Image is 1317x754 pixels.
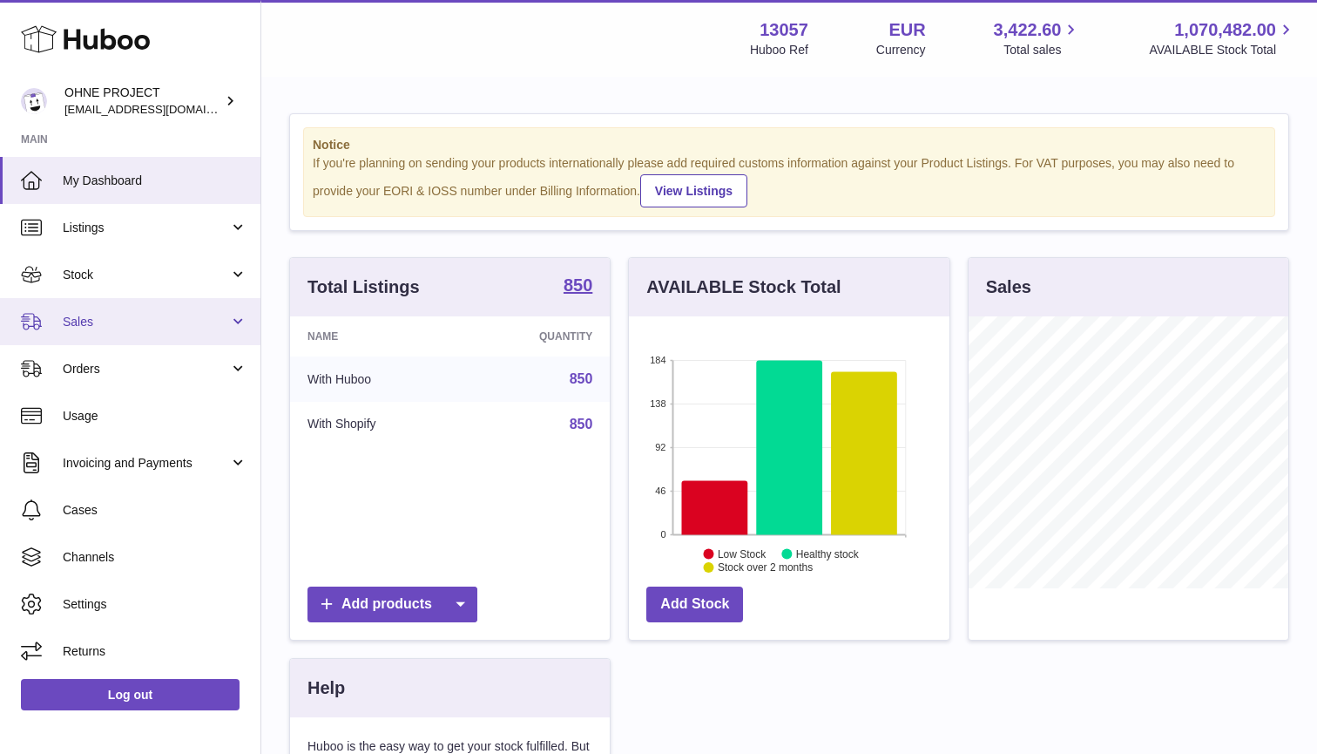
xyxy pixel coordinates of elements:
[63,643,247,660] span: Returns
[750,42,808,58] div: Huboo Ref
[63,267,229,283] span: Stock
[718,561,813,574] text: Stock over 2 months
[760,18,808,42] strong: 13057
[1149,42,1296,58] span: AVAILABLE Stock Total
[63,220,229,236] span: Listings
[646,275,841,299] h3: AVAILABLE Stock Total
[290,402,463,447] td: With Shopify
[650,398,665,409] text: 138
[21,679,240,710] a: Log out
[63,455,229,472] span: Invoicing and Payments
[888,18,925,42] strong: EUR
[290,316,463,357] th: Name
[63,502,247,519] span: Cases
[570,371,593,386] a: 850
[564,276,592,294] strong: 850
[63,596,247,613] span: Settings
[796,547,860,560] text: Healthy stock
[876,42,926,58] div: Currency
[994,18,1062,42] span: 3,422.60
[21,88,47,114] img: support@ohneproject.com
[290,357,463,402] td: With Huboo
[640,174,747,207] a: View Listings
[1149,18,1296,58] a: 1,070,482.00 AVAILABLE Stock Total
[63,549,247,566] span: Channels
[64,102,256,116] span: [EMAIL_ADDRESS][DOMAIN_NAME]
[994,18,1082,58] a: 3,422.60 Total sales
[313,137,1266,153] strong: Notice
[656,486,666,496] text: 46
[570,417,593,431] a: 850
[1003,42,1081,58] span: Total sales
[1174,18,1276,42] span: 1,070,482.00
[564,276,592,297] a: 850
[63,408,247,425] span: Usage
[63,361,229,377] span: Orders
[661,529,666,540] text: 0
[650,355,665,365] text: 184
[64,85,221,118] div: OHNE PROJECT
[463,316,610,357] th: Quantity
[63,173,247,189] span: My Dashboard
[646,587,743,622] a: Add Stock
[63,314,229,330] span: Sales
[313,155,1266,207] div: If you're planning on sending your products internationally please add required customs informati...
[718,547,767,560] text: Low Stock
[307,587,477,622] a: Add products
[986,275,1031,299] h3: Sales
[307,676,345,700] h3: Help
[307,275,420,299] h3: Total Listings
[656,442,666,452] text: 92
